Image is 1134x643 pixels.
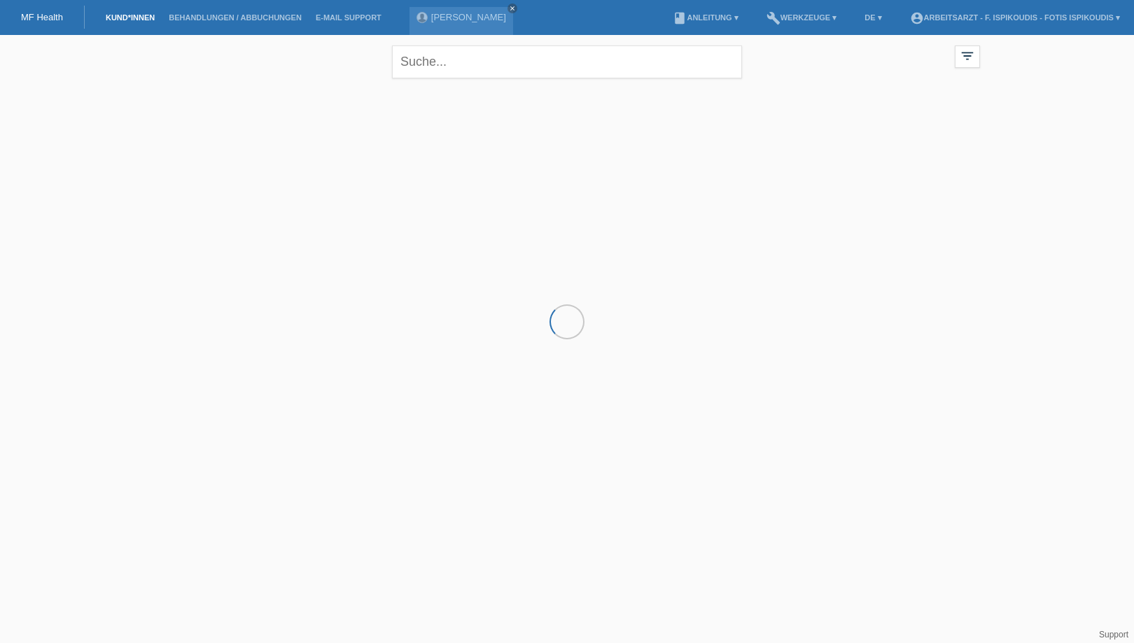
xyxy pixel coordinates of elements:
[857,13,888,22] a: DE ▾
[507,3,517,13] a: close
[766,11,780,25] i: build
[910,11,924,25] i: account_circle
[21,12,63,22] a: MF Health
[673,11,687,25] i: book
[666,13,745,22] a: bookAnleitung ▾
[1099,630,1128,640] a: Support
[99,13,162,22] a: Kund*innen
[960,48,975,64] i: filter_list
[309,13,388,22] a: E-Mail Support
[903,13,1127,22] a: account_circleArbeitsarzt - F. Ispikoudis - Fotis Ispikoudis ▾
[162,13,309,22] a: Behandlungen / Abbuchungen
[759,13,844,22] a: buildWerkzeuge ▾
[509,5,516,12] i: close
[431,12,506,22] a: [PERSON_NAME]
[392,45,742,78] input: Suche...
